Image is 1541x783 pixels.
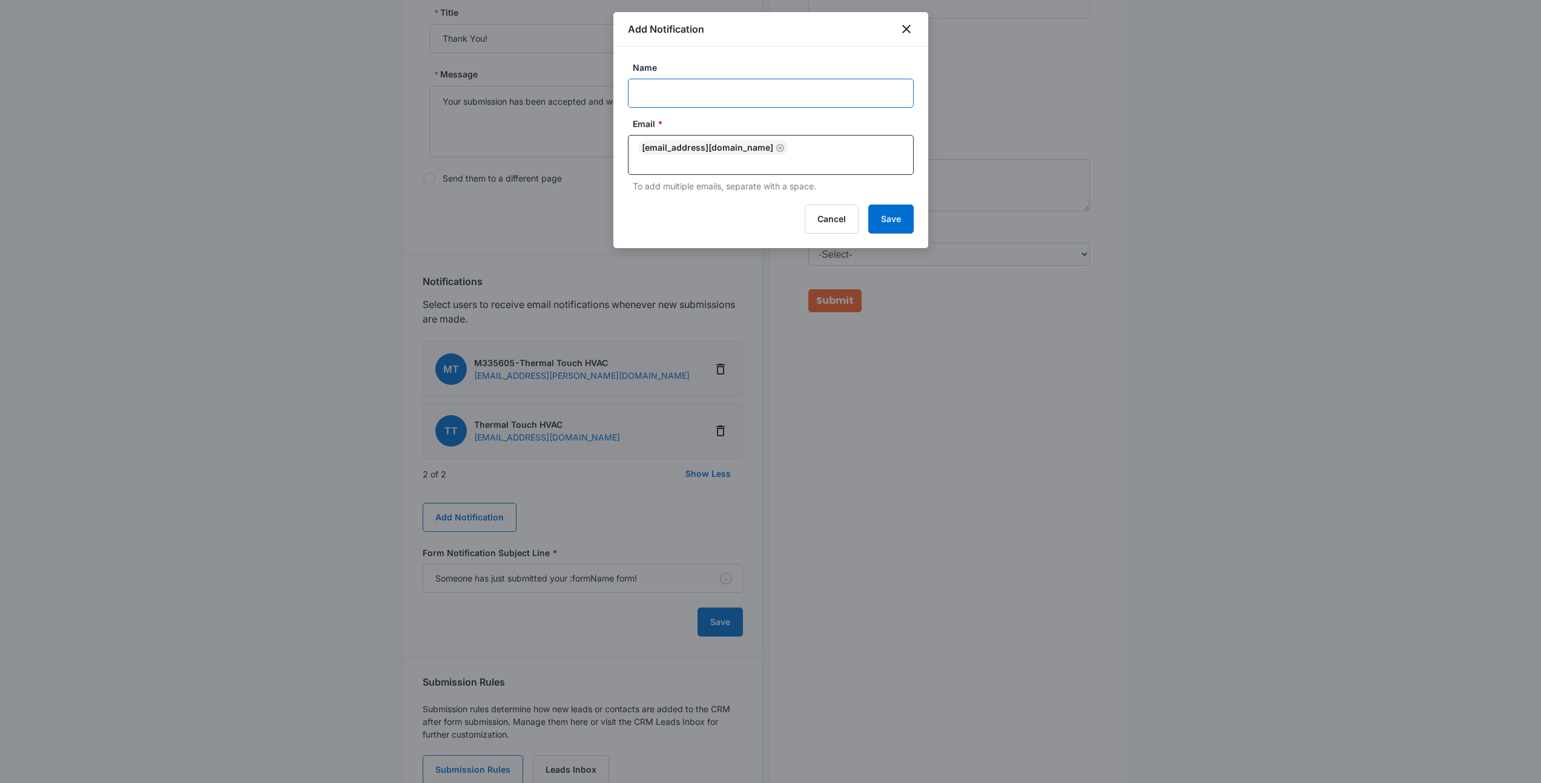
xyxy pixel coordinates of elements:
span: Submit [8,466,45,480]
label: Air Conditioning Services [12,242,120,257]
label: Name [633,61,919,74]
h1: Add Notification [628,22,704,36]
label: Heating Services [12,261,85,276]
div: [EMAIL_ADDRESS][DOMAIN_NAME] [638,140,788,155]
button: close [899,22,914,36]
label: General Inquiry [12,223,78,237]
button: Cancel [805,205,859,234]
button: Remove [776,143,784,152]
button: Save [868,205,914,234]
label: Memberships [12,281,70,295]
p: To add multiple emails, separate with a space. [633,180,914,192]
label: Email [633,117,919,130]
